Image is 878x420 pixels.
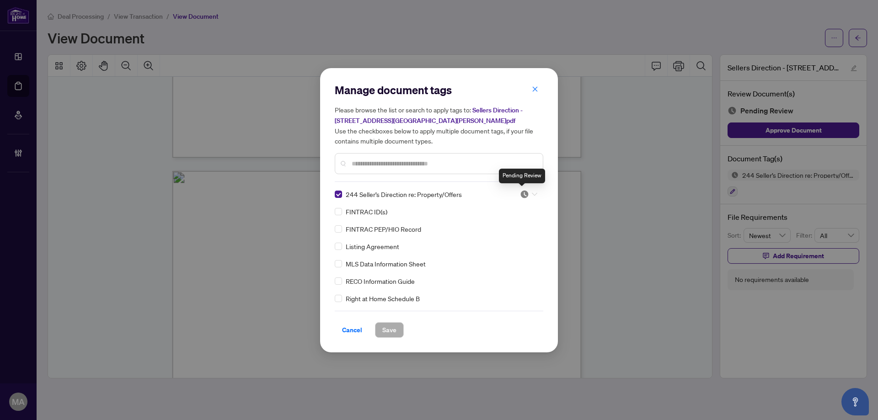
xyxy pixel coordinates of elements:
span: Cancel [342,323,362,337]
button: Cancel [335,322,369,338]
h5: Please browse the list or search to apply tags to: Use the checkboxes below to apply multiple doc... [335,105,543,146]
span: MLS Data Information Sheet [346,259,426,269]
span: RECO Information Guide [346,276,415,286]
span: FINTRAC ID(s) [346,207,387,217]
img: status [520,190,529,199]
span: FINTRAC PEP/HIO Record [346,224,421,234]
div: Pending Review [499,169,545,183]
span: 244 Seller’s Direction re: Property/Offers [346,189,462,199]
h2: Manage document tags [335,83,543,97]
span: close [532,86,538,92]
span: Right at Home Schedule B [346,293,420,303]
span: Pending Review [520,190,537,199]
button: Open asap [841,388,869,415]
span: Listing Agreement [346,241,399,251]
button: Save [375,322,404,338]
span: Sellers Direction - [STREET_ADDRESS][GEOGRAPHIC_DATA][PERSON_NAME]pdf [335,106,523,125]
